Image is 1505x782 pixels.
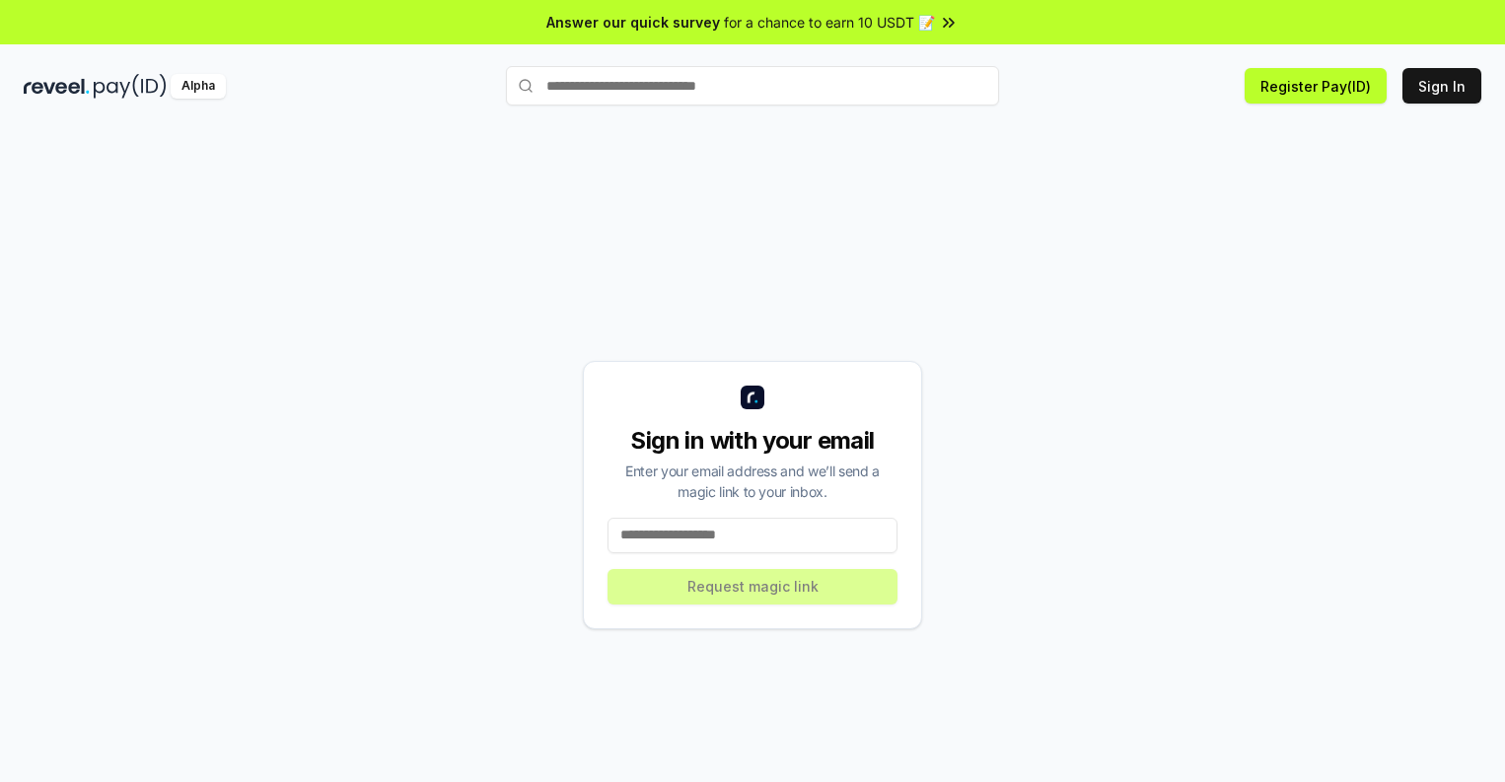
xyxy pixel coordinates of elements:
button: Sign In [1402,68,1481,104]
img: reveel_dark [24,74,90,99]
span: Answer our quick survey [546,12,720,33]
div: Sign in with your email [608,425,897,457]
img: logo_small [741,386,764,409]
button: Register Pay(ID) [1245,68,1387,104]
div: Alpha [171,74,226,99]
img: pay_id [94,74,167,99]
span: for a chance to earn 10 USDT 📝 [724,12,935,33]
div: Enter your email address and we’ll send a magic link to your inbox. [608,461,897,502]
